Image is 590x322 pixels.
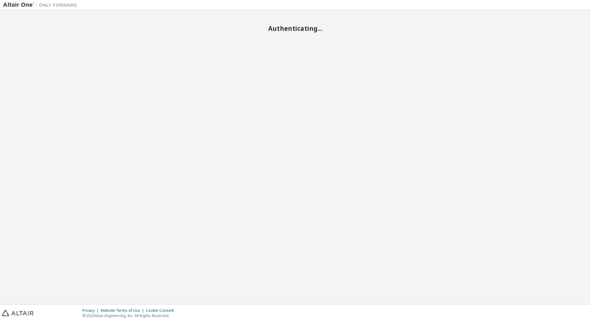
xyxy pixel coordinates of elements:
img: altair_logo.svg [2,310,34,316]
h2: Authenticating... [3,24,587,32]
div: Cookie Consent [146,308,178,313]
img: Altair One [3,2,80,8]
p: © 2025 Altair Engineering, Inc. All Rights Reserved. [82,313,178,318]
div: Privacy [82,308,101,313]
div: Website Terms of Use [101,308,146,313]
